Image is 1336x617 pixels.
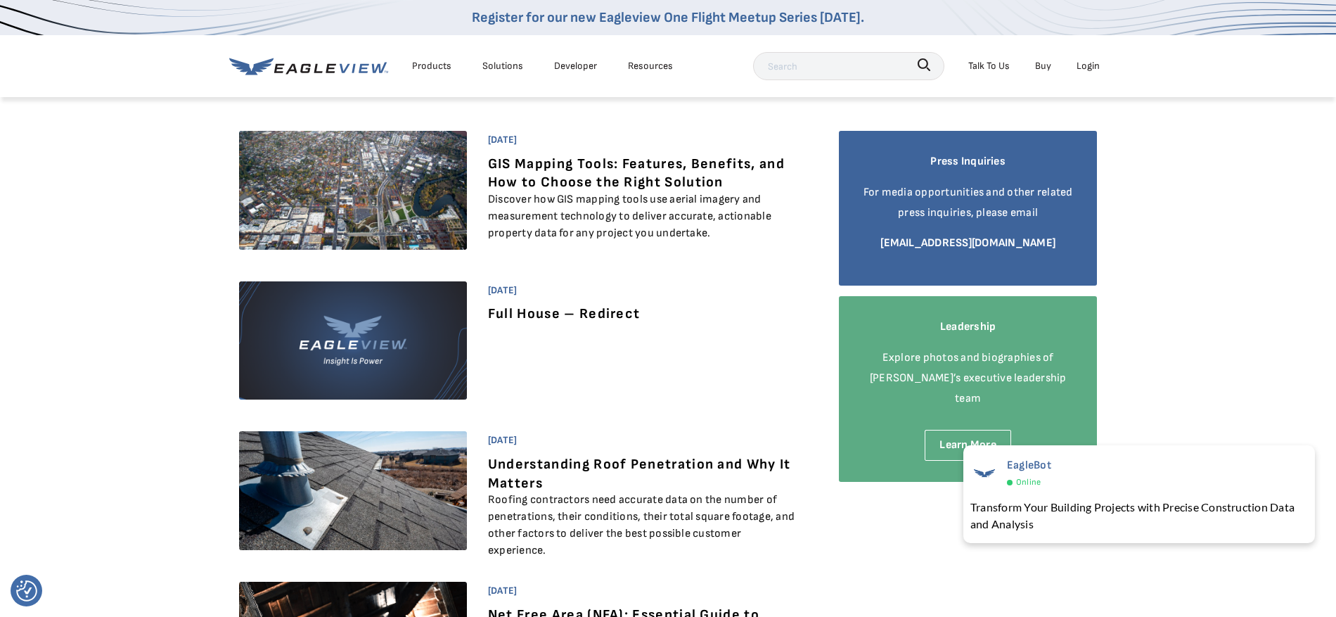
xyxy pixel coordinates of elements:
span: EagleBot [1007,459,1051,472]
span: [DATE] [488,582,800,599]
h4: Leadership [860,317,1076,338]
div: Talk To Us [968,57,1010,75]
button: Consent Preferences [16,580,37,602]
a: GIS Mapping Tools: Features, Benefits, and How to Choose the Right Solution [488,155,785,191]
span: [DATE] [488,131,800,148]
div: Transform Your Building Projects with Precise Construction Data and Analysis [970,499,1308,533]
img: ev-default-img [239,281,467,400]
a: [EMAIL_ADDRESS][DOMAIN_NAME] [880,236,1055,250]
a: Buy [1035,57,1051,75]
div: Login [1077,57,1100,75]
div: Solutions [482,57,523,75]
span: [DATE] [488,281,800,299]
p: Roofing contractors need accurate data on the number of penetrations, their conditions, their tot... [488,492,800,559]
a: Register for our new Eagleview One Flight Meetup Series [DATE]. [472,9,864,26]
img: GIS Mapping Tools: Features, Benefits, and How to Choose the Right Solution [239,131,467,250]
p: Discover how GIS mapping tools use aerial imagery and measurement technology to deliver accurate,... [488,191,800,242]
img: EagleBot [970,459,998,487]
img: Revisit consent button [16,580,37,602]
a: Learn More [925,430,1010,460]
a: Understanding Roof Penetration and Why It Matters [488,456,791,492]
h4: Press Inquiries [860,152,1076,172]
p: Explore photos and biographies of [PERSON_NAME]’s executive leadership team [860,348,1076,409]
a: Developer [554,57,597,75]
a: Full House – Redirect [488,305,641,322]
span: [DATE] [488,431,800,449]
p: For media opportunities and other related press inquiries, please email [860,183,1076,224]
div: Resources [628,57,673,75]
input: Search [753,52,944,80]
div: Products [412,57,451,75]
span: Online [1016,475,1041,490]
img: Vent on a shingle roof with silicon caulking and flashing for a water tight seal [239,431,467,550]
